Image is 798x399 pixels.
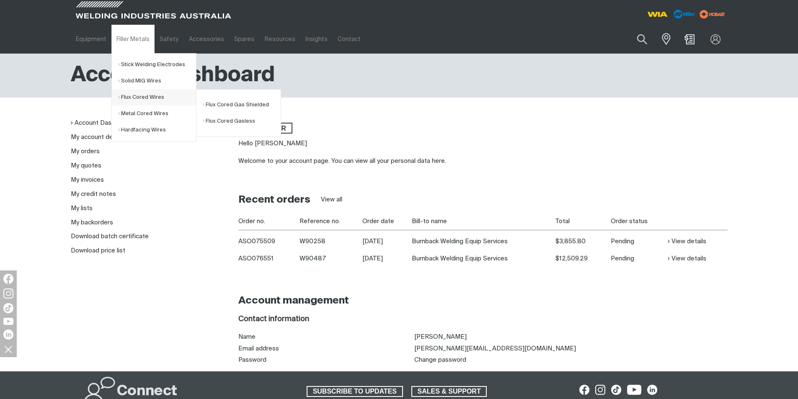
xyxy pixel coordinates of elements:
span: Contact information [238,315,309,323]
a: Hardfacing Wires [118,122,196,138]
th: Name [238,331,414,343]
nav: My account [71,116,225,258]
img: Instagram [3,288,13,299]
button: Search products [628,29,656,49]
p: Hello [PERSON_NAME] [238,139,728,149]
a: Metal Cored Wires [118,106,196,122]
a: Download batch certificate [71,233,149,239]
div: Welcome to your account page. You can view all your personal data here. [238,157,728,166]
td: Pending [611,230,668,250]
td: [PERSON_NAME][EMAIL_ADDRESS][DOMAIN_NAME] [414,343,728,355]
a: Download price list [71,247,125,254]
th: Email address [238,343,414,355]
th: Bill-to name [412,213,555,230]
a: Spares [229,25,259,54]
img: YouTube [3,318,13,325]
a: Stick Welding Electrodes [118,57,196,73]
td: W90487 [300,250,362,267]
td: [DATE] [362,250,412,267]
td: Burnback Welding Equip Services [412,230,555,250]
th: Password [238,354,414,366]
img: LinkedIn [3,329,13,340]
th: Order date [362,213,412,230]
a: Solid MIG Wires [118,73,196,89]
h1: Account Dashboard [71,62,275,89]
td: Pending [611,250,668,267]
h2: Recent orders [238,193,310,206]
a: SUBSCRIBE TO UPDATES [307,386,403,397]
a: My invoices [71,177,104,183]
th: Order status [611,213,668,230]
input: Product name or item number... [617,29,656,49]
th: Order no. [238,213,300,230]
a: Flux Cored Wires [118,89,196,106]
a: Account Dashboard [71,119,132,126]
a: Filler Metals [111,25,155,54]
a: View details of Order ASO075509 [668,237,706,246]
span: SUBSCRIBE TO UPDATES [307,386,402,397]
a: SALES & SUPPORT [411,386,487,397]
td: [PERSON_NAME] [414,331,728,343]
a: Flux Cored Gas Shielded [203,97,281,113]
a: Contact [333,25,366,54]
th: Reference no. [300,213,362,230]
img: hide socials [1,342,15,356]
ul: Filler Metals Submenu [111,53,196,142]
a: My backorders [71,219,113,226]
a: Insights [300,25,333,54]
a: View all orders [321,195,342,205]
a: My quotes [71,162,101,169]
a: Flux Cored Gasless [203,113,281,129]
a: Change password [414,357,466,363]
a: Accessories [184,25,229,54]
a: My lists [71,205,93,211]
a: My orders [71,148,100,154]
span: $12,509.29 [555,255,588,262]
th: Total [555,213,611,230]
a: Safety [155,25,183,54]
td: [DATE] [362,230,412,250]
img: miller [697,8,728,21]
a: Equipment [71,25,111,54]
span: $3,855.80 [555,238,586,245]
ul: Flux Cored Wires Submenu [196,89,281,137]
td: W90258 [300,230,362,250]
th: ASO076551 [238,250,300,267]
a: My credit notes [71,191,116,197]
a: Shopping cart (0 product(s)) [683,34,696,44]
span: SALES & SUPPORT [412,386,486,397]
img: TikTok [3,303,13,313]
th: ASO075509 [238,230,300,250]
td: Burnback Welding Equip Services [412,250,555,267]
a: Resources [259,25,300,54]
img: Facebook [3,274,13,284]
a: View details of Order ASO076551 [668,254,706,263]
nav: Main [71,25,563,54]
a: My account details [71,134,125,140]
h2: Account management [238,294,728,307]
